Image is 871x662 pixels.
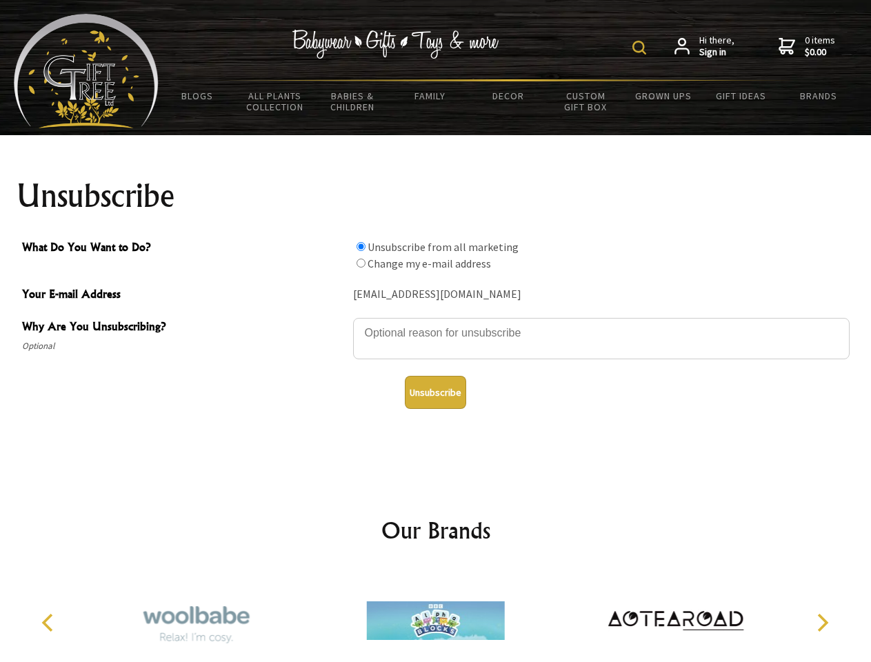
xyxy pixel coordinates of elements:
a: Custom Gift Box [547,81,625,121]
a: All Plants Collection [237,81,314,121]
button: Previous [34,608,65,638]
span: Why Are You Unsubscribing? [22,318,346,338]
a: Brands [780,81,858,110]
label: Change my e-mail address [368,257,491,270]
div: [EMAIL_ADDRESS][DOMAIN_NAME] [353,284,850,305]
span: 0 items [805,34,835,59]
button: Next [807,608,837,638]
span: Your E-mail Address [22,285,346,305]
input: What Do You Want to Do? [357,259,366,268]
a: Family [392,81,470,110]
input: What Do You Want to Do? [357,242,366,251]
a: 0 items$0.00 [779,34,835,59]
a: Grown Ups [624,81,702,110]
a: Babies & Children [314,81,392,121]
span: What Do You Want to Do? [22,239,346,259]
a: BLOGS [159,81,237,110]
img: Babywear - Gifts - Toys & more [292,30,499,59]
a: Decor [469,81,547,110]
label: Unsubscribe from all marketing [368,240,519,254]
strong: $0.00 [805,46,835,59]
span: Optional [22,338,346,354]
a: Hi there,Sign in [674,34,734,59]
img: Babyware - Gifts - Toys and more... [14,14,159,128]
strong: Sign in [699,46,734,59]
span: Hi there, [699,34,734,59]
img: product search [632,41,646,54]
h1: Unsubscribe [17,179,855,212]
button: Unsubscribe [405,376,466,409]
a: Gift Ideas [702,81,780,110]
textarea: Why Are You Unsubscribing? [353,318,850,359]
h2: Our Brands [28,514,844,547]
